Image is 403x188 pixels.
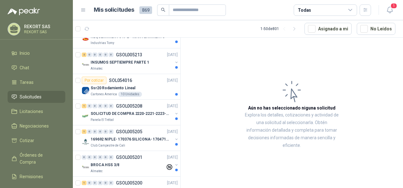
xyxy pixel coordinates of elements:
[248,104,336,111] h3: Aún no has seleccionado niguna solicitud
[103,181,108,185] div: 0
[8,91,65,103] a: Solicitudes
[87,181,92,185] div: 0
[24,24,64,29] p: REKORT SAS
[8,171,65,183] a: Remisiones
[103,155,108,160] div: 0
[103,104,108,108] div: 0
[384,4,395,16] button: 1
[82,154,179,174] a: 0 0 0 0 0 0 GSOL005201[DATE] Company LogoBROCA HSS 3/8Almatec
[73,74,180,100] a: Por cotizarSOL054016[DATE] Company LogoSsr20 Rodamiento LinealCartones America10 Unidades
[109,78,132,83] p: SOL054016
[116,181,142,185] p: GSOL005200
[98,181,103,185] div: 0
[91,111,170,117] p: SOLICITUD DE COMPRA 2220-2221-2223-2224
[91,117,114,122] p: Panela El Trébol
[82,112,89,120] img: Company Logo
[109,181,113,185] div: 0
[20,64,29,71] span: Chat
[8,120,65,132] a: Negociaciones
[390,3,397,9] span: 1
[116,53,142,57] p: GSOL005213
[93,129,97,134] div: 0
[82,155,86,160] div: 0
[91,169,103,174] p: Almatec
[8,105,65,117] a: Licitaciones
[161,8,165,12] span: search
[98,104,103,108] div: 0
[93,155,97,160] div: 0
[167,154,178,160] p: [DATE]
[20,93,42,100] span: Solicitudes
[82,138,89,146] img: Company Logo
[20,122,49,129] span: Negociaciones
[82,102,179,122] a: 1 0 0 0 0 0 GSOL005208[DATE] Company LogoSOLICITUD DE COMPRA 2220-2221-2223-2224Panela El Trébol
[82,181,86,185] div: 1
[8,149,65,168] a: Órdenes de Compra
[109,104,113,108] div: 0
[20,50,30,57] span: Inicio
[87,155,92,160] div: 0
[167,129,178,135] p: [DATE]
[167,103,178,109] p: [DATE]
[8,8,40,15] img: Logo peakr
[82,61,89,69] img: Company Logo
[87,104,92,108] div: 0
[8,62,65,74] a: Chat
[91,85,135,91] p: Ssr20 Rodamiento Lineal
[357,23,395,35] button: No Leídos
[304,23,352,35] button: Asignado a mi
[82,35,89,43] img: Company Logo
[103,129,108,134] div: 0
[98,155,103,160] div: 0
[118,92,142,97] div: 10 Unidades
[91,60,149,66] p: INSUMOS SEPTIEMPRE PARTE 1
[20,108,43,115] span: Licitaciones
[8,47,65,59] a: Inicio
[93,104,97,108] div: 0
[167,180,178,186] p: [DATE]
[82,104,86,108] div: 1
[260,24,299,34] div: 1 - 50 de 801
[82,77,106,84] div: Por cotizar
[87,129,92,134] div: 0
[244,111,340,149] p: Explora los detalles, cotizaciones y actividad de una solicitud al seleccionarla. Obtén informaci...
[82,51,179,71] a: 2 0 0 0 0 0 GSOL005213[DATE] Company LogoINSUMOS SEPTIEMPRE PARTE 1Almatec
[93,181,97,185] div: 0
[91,41,114,46] p: Industrias Tomy
[109,155,113,160] div: 0
[109,129,113,134] div: 0
[20,152,59,166] span: Órdenes de Compra
[91,66,103,71] p: Almatec
[87,53,92,57] div: 0
[116,104,142,108] p: GSOL005208
[91,162,119,168] p: BROCA HSS 3/8
[82,53,86,57] div: 2
[98,129,103,134] div: 0
[82,164,89,171] img: Company Logo
[91,143,125,148] p: Club Campestre de Cali
[91,136,170,142] p: 169692 NIPLE- 170376 SILICONA- 170471 VALVULA REG
[20,79,34,86] span: Tareas
[116,129,142,134] p: GSOL005205
[8,76,65,88] a: Tareas
[91,92,117,97] p: Cartones America
[94,5,134,15] h1: Mis solicitudes
[93,53,97,57] div: 0
[20,137,34,144] span: Cotizar
[82,87,89,94] img: Company Logo
[167,52,178,58] p: [DATE]
[167,78,178,84] p: [DATE]
[8,135,65,147] a: Cotizar
[116,155,142,160] p: GSOL005201
[20,173,43,180] span: Remisiones
[82,129,86,134] div: 1
[139,6,152,14] span: 869
[109,53,113,57] div: 0
[298,7,311,14] div: Todas
[82,128,179,148] a: 1 0 0 0 0 0 GSOL005205[DATE] Company Logo169692 NIPLE- 170376 SILICONA- 170471 VALVULA REGClub Ca...
[103,53,108,57] div: 0
[98,53,103,57] div: 0
[24,30,64,34] p: REKORT SAS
